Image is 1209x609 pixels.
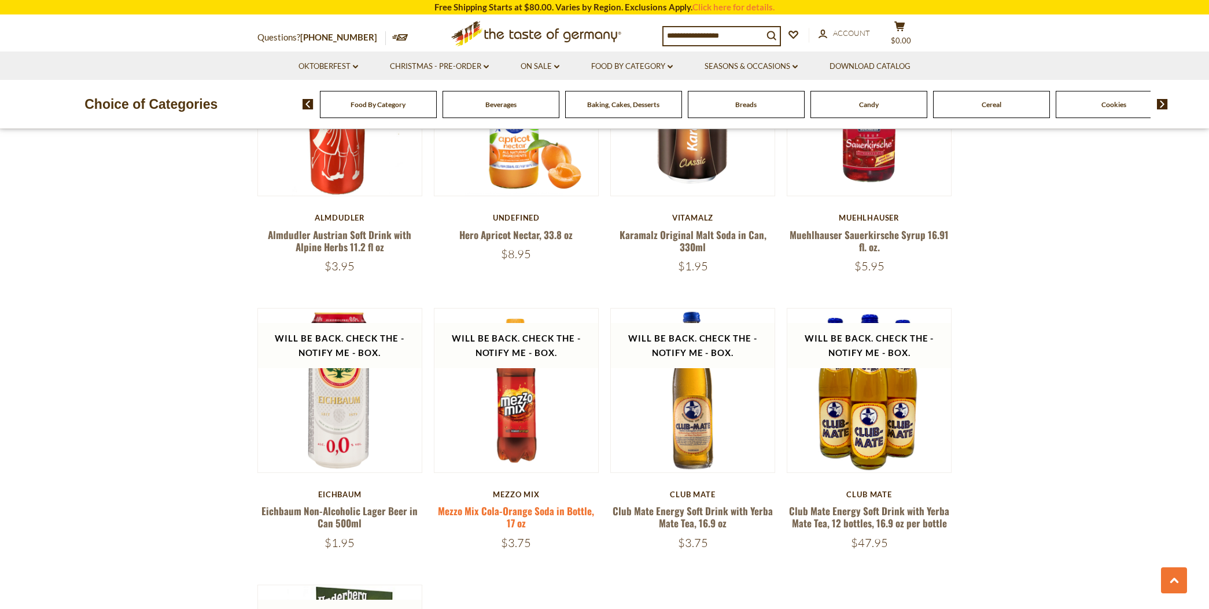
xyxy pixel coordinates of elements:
a: Christmas - PRE-ORDER [390,60,489,73]
a: Food By Category [591,60,673,73]
a: Almdudler Austrian Soft Drink with Alpine Herbs 11.2 fl oz [268,228,411,254]
a: Club Mate Energy Soft Drink with Yerba Mate Tea, 16.9 oz [613,504,773,530]
span: $1.95 [325,535,355,550]
div: Vitamalz [610,213,775,222]
a: Hero Apricot Nectar, 33.8 oz [459,228,573,242]
div: Eichbaum [257,490,422,499]
a: Candy [859,100,879,109]
a: Club Mate Energy Soft Drink with Yerba Mate Tea, 12 bottles, 16.9 oz per bottle [789,504,949,530]
div: Almdudler [257,213,422,222]
a: Muehlhauser Sauerkirsche Syrup 16.91 fl. oz. [790,228,949,254]
a: Seasons & Occasions [705,60,798,73]
a: On Sale [521,60,559,73]
span: $3.75 [678,535,708,550]
span: $0.00 [891,36,911,45]
a: Download Catalog [830,60,911,73]
span: $3.75 [501,535,531,550]
img: next arrow [1157,99,1168,109]
img: Club Mate Energy Soft Drink with Yerba Mate Tea, 16.9 oz [611,309,775,472]
span: Account [833,28,870,38]
img: Mezzo Mix Cola-Orange Soda in Bottle, 17 oz [434,309,598,472]
img: Club Mate Energy Soft Drink with Yerba Mate Tea, 12 bottles, 16.9 oz per bottle [787,309,951,472]
a: Food By Category [351,100,406,109]
a: [PHONE_NUMBER] [300,32,377,42]
span: $1.95 [678,259,708,273]
a: Account [819,27,870,40]
a: Karamalz Original Malt Soda in Can, 330ml [620,228,766,254]
a: Cookies [1101,100,1126,109]
a: Click here for details. [692,2,775,12]
span: $47.95 [851,535,888,550]
a: Breads [735,100,757,109]
img: Eichbaum Non-Alcoholic Lager Beer in Can 500ml [258,309,422,472]
a: Baking, Cakes, Desserts [587,100,659,109]
a: Eichbaum Non-Alcoholic Lager Beer in Can 500ml [261,504,418,530]
a: Cereal [982,100,1001,109]
button: $0.00 [882,21,917,50]
p: Questions? [257,30,386,45]
div: Club Mate [610,490,775,499]
div: Muehlhauser [787,213,952,222]
div: Club Mate [787,490,952,499]
div: undefined [434,213,599,222]
span: $5.95 [854,259,884,273]
span: $3.95 [325,259,355,273]
a: Beverages [485,100,517,109]
div: Mezzo Mix [434,490,599,499]
a: Mezzo Mix Cola-Orange Soda in Bottle, 17 oz [438,504,594,530]
img: previous arrow [303,99,314,109]
span: $8.95 [501,247,531,261]
a: Oktoberfest [298,60,358,73]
